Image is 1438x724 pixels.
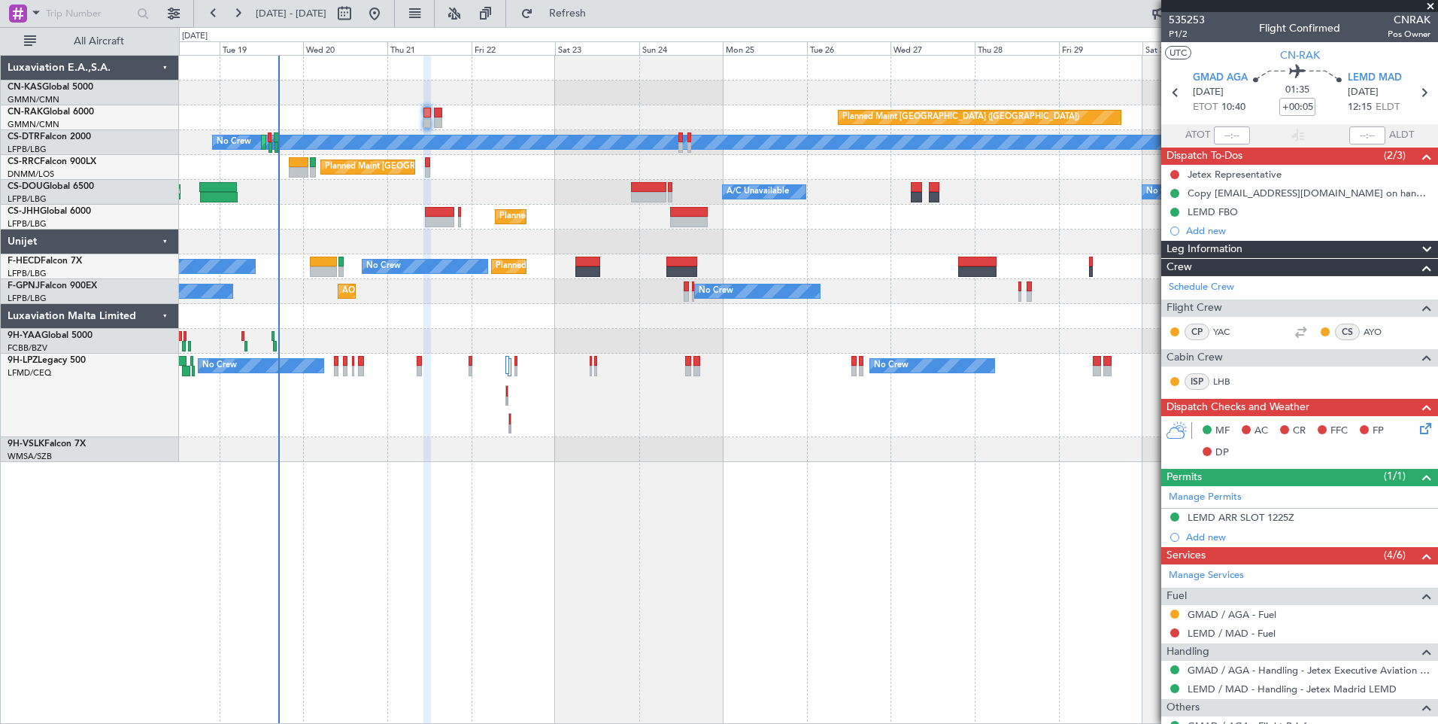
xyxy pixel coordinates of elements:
[8,169,54,180] a: DNMM/LOS
[1373,424,1384,439] span: FP
[807,41,891,55] div: Tue 26
[8,293,47,304] a: LFPB/LBG
[1213,325,1247,339] a: YAC
[1259,20,1340,36] div: Flight Confirmed
[1166,547,1206,564] span: Services
[1384,148,1406,163] span: (2/3)
[256,7,326,20] span: [DATE] - [DATE]
[8,157,96,166] a: CS-RRCFalcon 900LX
[842,106,1079,129] div: Planned Maint [GEOGRAPHIC_DATA] ([GEOGRAPHIC_DATA])
[8,132,91,141] a: CS-DTRFalcon 2000
[1186,224,1430,237] div: Add new
[1165,46,1191,59] button: UTC
[555,41,639,55] div: Sat 23
[303,41,387,55] div: Wed 20
[1166,399,1309,416] span: Dispatch Checks and Weather
[639,41,724,55] div: Sun 24
[1388,12,1430,28] span: CNRAK
[366,255,401,278] div: No Crew
[1166,148,1242,165] span: Dispatch To-Dos
[499,205,736,228] div: Planned Maint [GEOGRAPHIC_DATA] ([GEOGRAPHIC_DATA])
[472,41,556,55] div: Fri 22
[8,367,51,379] a: LFMD/CEQ
[1215,424,1230,439] span: MF
[265,131,342,154] div: Planned Maint Sofia
[1166,300,1222,317] span: Flight Crew
[17,29,163,53] button: All Aircraft
[182,30,208,43] div: [DATE]
[1166,643,1209,661] span: Handling
[890,41,975,55] div: Wed 27
[1146,181,1181,203] div: No Crew
[1188,683,1397,695] a: LEMD / MAD - Handling - Jetex Madrid LEMD
[1285,83,1309,98] span: 01:35
[8,119,59,130] a: GMMN/CMN
[1169,490,1242,505] a: Manage Permits
[8,342,47,354] a: FCBB/BZV
[1142,41,1227,55] div: Sat 30
[8,281,40,291] span: F-GPNJ
[1166,241,1242,258] span: Leg Information
[1188,608,1276,621] a: GMAD / AGA - Fuel
[387,41,472,55] div: Thu 21
[514,2,604,26] button: Refresh
[1193,100,1218,115] span: ETOT
[1186,531,1430,543] div: Add new
[1330,424,1348,439] span: FFC
[8,281,97,291] a: F-GPNJFalcon 900EX
[342,280,596,303] div: AOG Maint Hyères ([GEOGRAPHIC_DATA]-[GEOGRAPHIC_DATA])
[1348,100,1372,115] span: 12:15
[1166,699,1200,716] span: Others
[536,8,599,19] span: Refresh
[8,182,43,191] span: CS-DOU
[1384,547,1406,563] span: (4/6)
[8,108,94,117] a: CN-RAKGlobal 6000
[1384,468,1406,484] span: (1/1)
[1389,128,1414,143] span: ALDT
[8,331,93,340] a: 9H-YAAGlobal 5000
[1254,424,1268,439] span: AC
[1376,100,1400,115] span: ELDT
[8,218,47,230] a: LFPB/LBG
[8,83,42,92] span: CN-KAS
[727,181,789,203] div: A/C Unavailable
[1059,41,1143,55] div: Fri 29
[8,182,94,191] a: CS-DOUGlobal 6500
[8,207,91,216] a: CS-JHHGlobal 6000
[1364,325,1397,339] a: AYO
[1169,28,1205,41] span: P1/2
[1215,446,1229,461] span: DP
[8,193,47,205] a: LFPB/LBG
[1166,259,1192,276] span: Crew
[8,157,40,166] span: CS-RRC
[1166,588,1187,605] span: Fuel
[1280,47,1320,63] span: CN-RAK
[1213,375,1247,388] a: LHB
[8,108,43,117] span: CN-RAK
[8,440,44,449] span: 9H-VSLK
[1166,469,1202,486] span: Permits
[1169,280,1234,295] a: Schedule Crew
[1388,28,1430,41] span: Pos Owner
[8,356,86,365] a: 9H-LPZLegacy 500
[699,280,733,303] div: No Crew
[8,144,47,155] a: LFPB/LBG
[1188,511,1294,524] div: LEMD ARR SLOT 1225Z
[1185,373,1209,390] div: ISP
[1193,71,1248,86] span: GMAD AGA
[1221,100,1245,115] span: 10:40
[217,131,251,154] div: No Crew
[8,257,41,266] span: F-HECD
[874,354,909,377] div: No Crew
[975,41,1059,55] div: Thu 28
[1185,324,1209,340] div: CP
[46,2,132,25] input: Trip Number
[1188,627,1276,640] a: LEMD / MAD - Fuel
[1214,126,1250,144] input: --:--
[8,83,93,92] a: CN-KASGlobal 5000
[220,41,304,55] div: Tue 19
[8,94,59,105] a: GMMN/CMN
[496,255,733,278] div: Planned Maint [GEOGRAPHIC_DATA] ([GEOGRAPHIC_DATA])
[1335,324,1360,340] div: CS
[1348,85,1379,100] span: [DATE]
